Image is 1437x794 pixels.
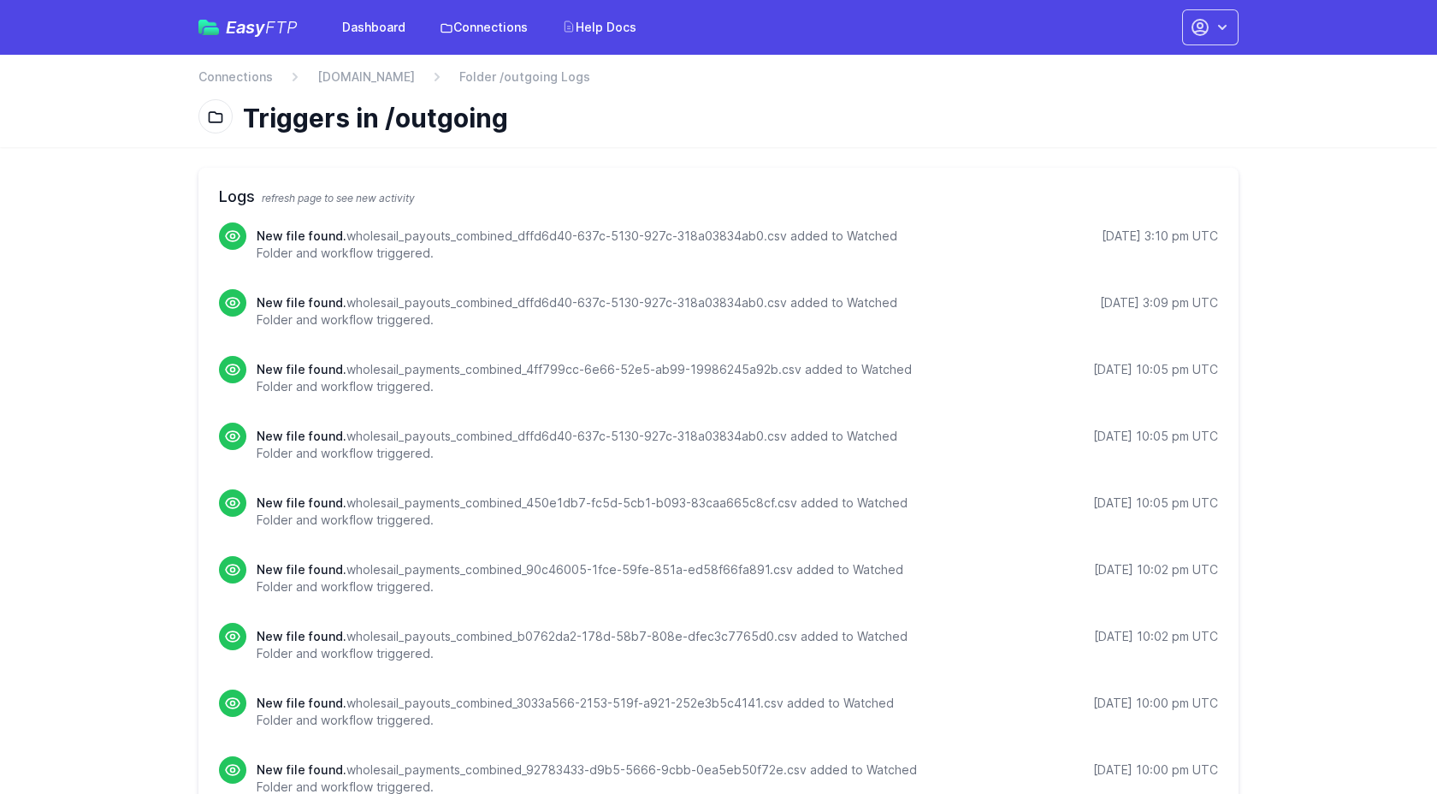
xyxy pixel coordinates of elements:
span: Easy [226,19,298,36]
h1: Triggers in /outgoing [243,103,1225,133]
p: wholesail_payouts_combined_dffd6d40-637c-5130-927c-318a03834ab0.csv added to Watched Folder and w... [257,294,930,329]
span: New file found. [257,495,346,510]
span: New file found. [257,696,346,710]
p: wholesail_payouts_combined_dffd6d40-637c-5130-927c-318a03834ab0.csv added to Watched Folder and w... [257,228,930,262]
span: New file found. [257,295,346,310]
span: New file found. [257,629,346,643]
a: Connections [429,12,538,43]
div: [DATE] 10:00 pm UTC [1093,761,1218,779]
span: New file found. [257,362,346,376]
a: [DOMAIN_NAME] [317,68,415,86]
img: easyftp_logo.png [198,20,219,35]
a: Connections [198,68,273,86]
div: [DATE] 10:05 pm UTC [1093,495,1218,512]
p: wholesail_payments_combined_4ff799cc-6e66-52e5-ab99-19986245a92b.csv added to Watched Folder and ... [257,361,930,395]
a: Dashboard [332,12,416,43]
a: EasyFTP [198,19,298,36]
p: wholesail_payouts_combined_b0762da2-178d-58b7-808e-dfec3c7765d0.csv added to Watched Folder and w... [257,628,930,662]
span: New file found. [257,429,346,443]
div: [DATE] 10:05 pm UTC [1093,428,1218,445]
p: wholesail_payments_combined_450e1db7-fc5d-5cb1-b093-83caa665c8cf.csv added to Watched Folder and ... [257,495,930,529]
p: wholesail_payouts_combined_3033a566-2153-519f-a921-252e3b5c4141.csv added to Watched Folder and w... [257,695,930,729]
span: refresh page to see new activity [262,192,415,204]
p: wholesail_payments_combined_90c46005-1fce-59fe-851a-ed58f66fa891.csv added to Watched Folder and ... [257,561,930,595]
div: [DATE] 10:05 pm UTC [1093,361,1218,378]
h2: Logs [219,185,1218,209]
span: New file found. [257,762,346,777]
span: New file found. [257,228,346,243]
p: wholesail_payouts_combined_dffd6d40-637c-5130-927c-318a03834ab0.csv added to Watched Folder and w... [257,428,930,462]
nav: Breadcrumb [198,68,1239,96]
span: FTP [265,17,298,38]
span: Folder /outgoing Logs [459,68,590,86]
span: New file found. [257,562,346,577]
div: [DATE] 10:02 pm UTC [1094,628,1218,645]
a: Help Docs [552,12,647,43]
div: [DATE] 3:09 pm UTC [1100,294,1218,311]
div: [DATE] 10:00 pm UTC [1093,695,1218,712]
div: [DATE] 10:02 pm UTC [1094,561,1218,578]
div: [DATE] 3:10 pm UTC [1102,228,1218,245]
